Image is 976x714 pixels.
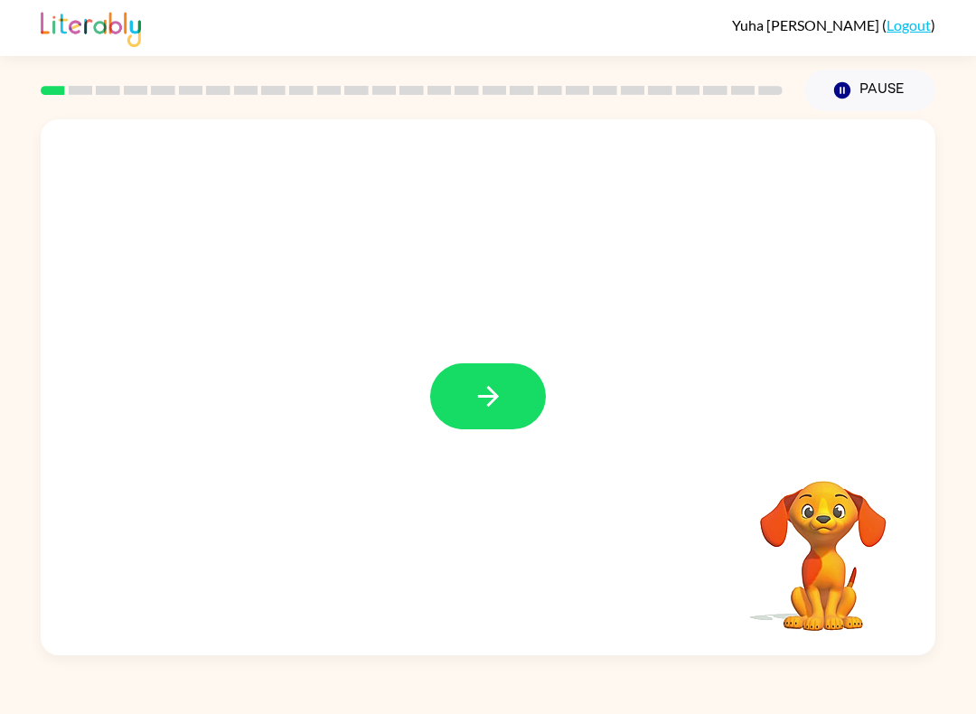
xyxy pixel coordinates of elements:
video: Your browser must support playing .mp4 files to use Literably. Please try using another browser. [733,453,914,634]
div: ( ) [732,16,935,33]
button: Pause [804,70,935,111]
a: Logout [887,16,931,33]
span: Yuha [PERSON_NAME] [732,16,882,33]
img: Literably [41,7,141,47]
